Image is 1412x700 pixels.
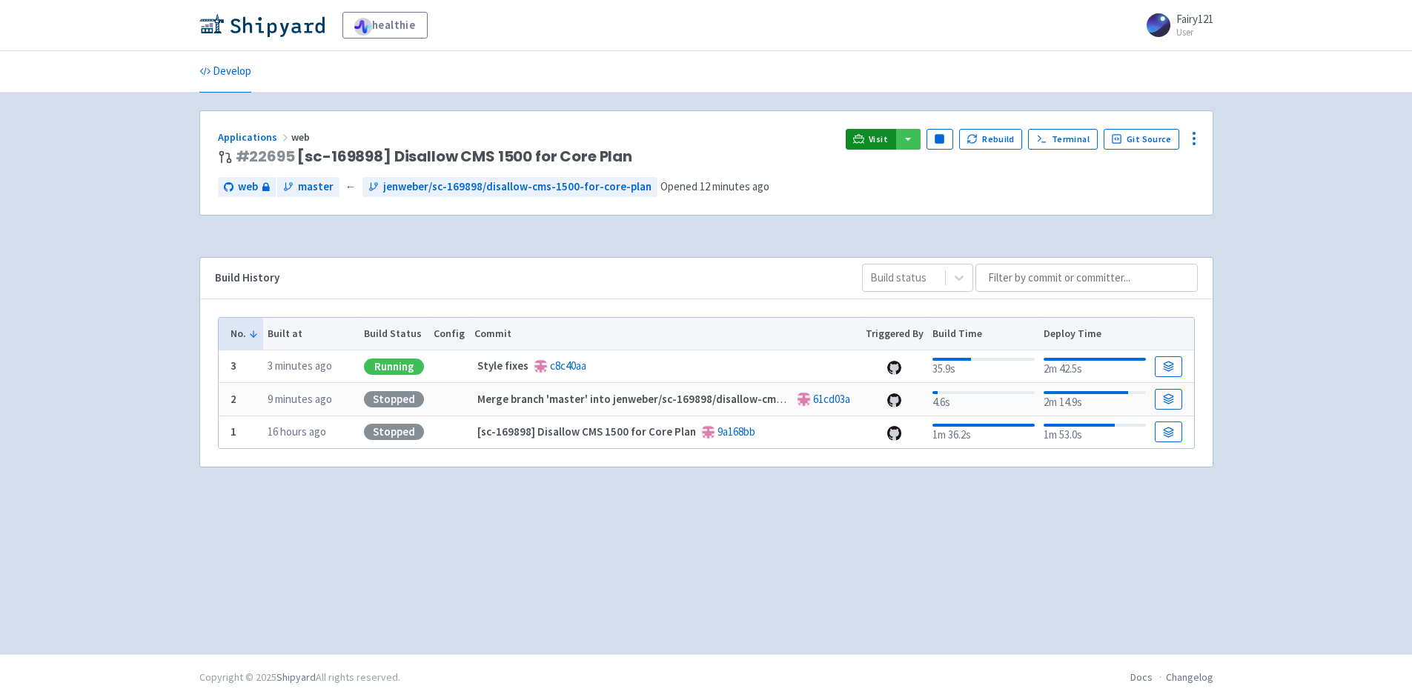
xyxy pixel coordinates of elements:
strong: Style fixes [477,359,528,373]
a: Visit [846,129,896,150]
span: Fairy121 [1176,12,1213,26]
a: Terminal [1028,129,1097,150]
span: web [291,130,312,144]
a: web [218,177,276,197]
div: Build History [215,270,838,287]
div: Stopped [364,424,424,440]
div: Copyright © 2025 All rights reserved. [199,670,400,685]
a: healthie [342,12,428,39]
strong: Merge branch 'master' into jenweber/sc-169898/disallow-cms-1500-for-core-plan [477,392,881,406]
a: Docs [1130,670,1153,684]
div: 4.6s [932,388,1034,411]
a: Develop [199,51,251,93]
div: Running [364,359,424,375]
a: Build Details [1155,356,1181,377]
a: Build Details [1155,421,1181,442]
a: #22695 [236,146,295,167]
a: Git Source [1104,129,1180,150]
a: 9a168bb [717,424,755,439]
a: Shipyard [276,670,316,684]
a: Build Details [1155,389,1181,410]
div: 2m 42.5s [1044,355,1145,378]
small: User [1176,27,1213,37]
div: 2m 14.9s [1044,388,1145,411]
a: Applications [218,130,291,144]
time: 12 minutes ago [700,179,769,193]
th: Built at [263,318,359,350]
a: c8c40aa [550,359,586,373]
span: [sc-169898] Disallow CMS 1500 for Core Plan [236,148,633,165]
a: Fairy121 User [1138,13,1213,37]
span: jenweber/sc-169898/disallow-cms-1500-for-core-plan [383,179,652,196]
th: Build Status [359,318,429,350]
time: 16 hours ago [268,424,326,439]
th: Build Time [928,318,1039,350]
b: 3 [231,359,236,373]
button: Rebuild [959,129,1023,150]
a: 61cd03a [813,392,850,406]
span: ← [345,179,357,196]
strong: [sc-169898] Disallow CMS 1500 for Core Plan [477,424,696,439]
b: 2 [231,392,236,406]
span: Visit [869,133,888,145]
b: 1 [231,424,236,439]
th: Deploy Time [1039,318,1150,350]
th: Triggered By [861,318,928,350]
div: 35.9s [932,355,1034,378]
a: jenweber/sc-169898/disallow-cms-1500-for-core-plan [362,177,657,197]
input: Filter by commit or committer... [975,264,1198,292]
div: 1m 36.2s [932,421,1034,444]
span: master [298,179,334,196]
th: Config [429,318,470,350]
div: Stopped [364,391,424,407]
span: Opened [660,179,769,193]
a: master [277,177,339,197]
img: Shipyard logo [199,13,325,37]
button: Pause [927,129,953,150]
time: 9 minutes ago [268,392,332,406]
span: web [238,179,258,196]
a: Changelog [1166,670,1213,684]
div: 1m 53.0s [1044,421,1145,444]
time: 3 minutes ago [268,359,332,373]
th: Commit [469,318,861,350]
button: No. [231,326,259,341]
